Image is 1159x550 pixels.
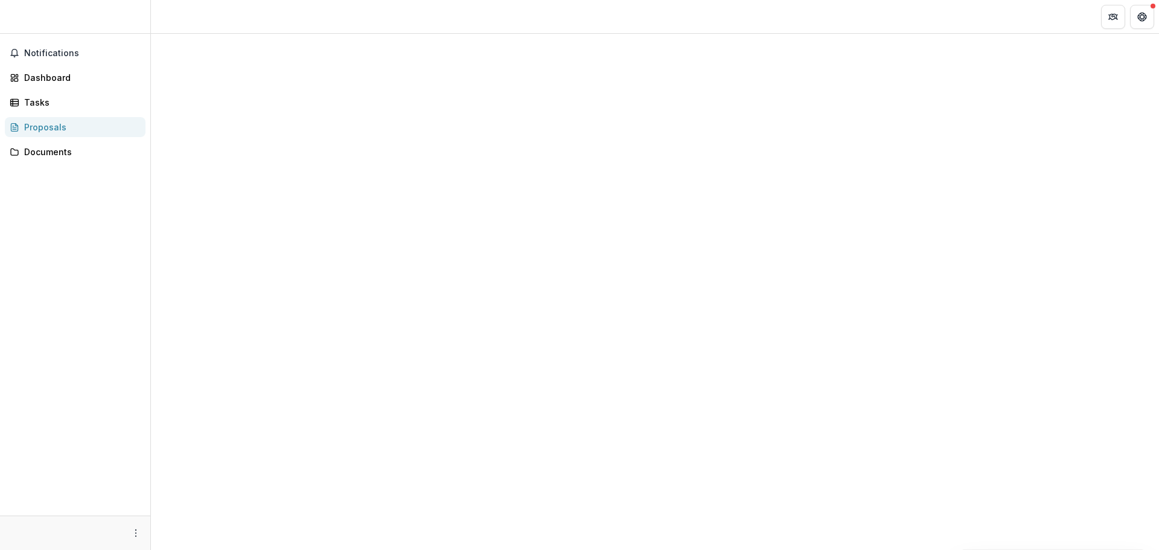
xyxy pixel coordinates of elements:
[24,145,136,158] div: Documents
[129,526,143,540] button: More
[5,68,145,88] a: Dashboard
[5,117,145,137] a: Proposals
[24,96,136,109] div: Tasks
[1101,5,1125,29] button: Partners
[1130,5,1154,29] button: Get Help
[24,48,141,59] span: Notifications
[5,43,145,63] button: Notifications
[5,92,145,112] a: Tasks
[5,142,145,162] a: Documents
[24,121,136,133] div: Proposals
[24,71,136,84] div: Dashboard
